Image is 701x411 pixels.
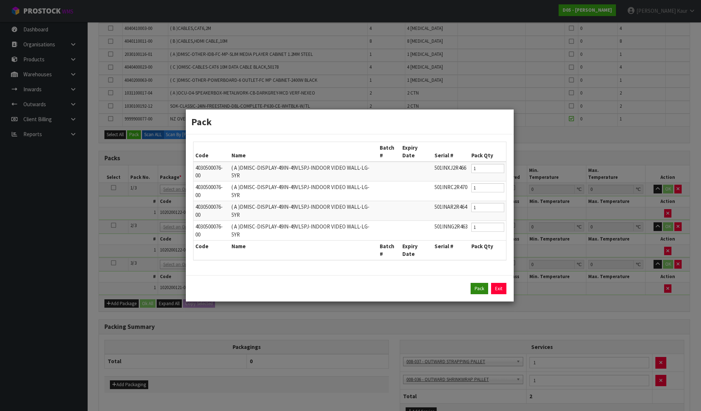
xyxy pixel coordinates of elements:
th: Batch # [378,142,401,162]
span: 4030500076-00 [195,223,223,238]
th: Pack Qty [470,241,506,260]
th: Pack Qty [470,142,506,162]
span: 501INRC2R470 [434,184,467,191]
th: Batch # [378,241,401,260]
span: ( A )DMISC-DISPLAY-49IN-49VL5PJ-INDOOR VIDEO WALL-LG-5YR [231,184,369,198]
span: 501INXJ2R466 [434,164,466,171]
th: Serial # [433,241,470,260]
span: 4030500076-00 [195,184,223,198]
a: Exit [491,283,506,295]
th: Expiry Date [401,142,433,162]
span: 501INNG2R463 [434,223,468,230]
h3: Pack [191,115,508,128]
span: ( A )DMISC-DISPLAY-49IN-49VL5PJ-INDOOR VIDEO WALL-LG-5YR [231,203,369,218]
span: ( A )DMISC-DISPLAY-49IN-49VL5PJ-INDOOR VIDEO WALL-LG-5YR [231,223,369,238]
th: Code [194,142,230,162]
th: Serial # [433,142,470,162]
span: 4030500076-00 [195,164,223,179]
span: 4030500076-00 [195,203,223,218]
th: Code [194,241,230,260]
span: 501INAR2R464 [434,203,467,210]
th: Name [230,142,378,162]
th: Name [230,241,378,260]
button: Pack [471,283,488,295]
th: Expiry Date [401,241,433,260]
span: ( A )DMISC-DISPLAY-49IN-49VL5PJ-INDOOR VIDEO WALL-LG-5YR [231,164,369,179]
